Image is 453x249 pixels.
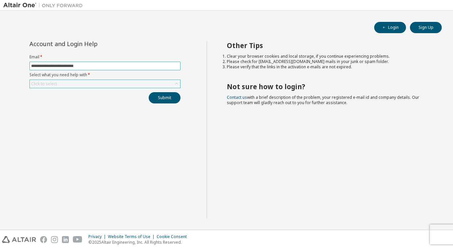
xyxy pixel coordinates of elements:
img: instagram.svg [51,236,58,243]
button: Login [374,22,406,33]
div: Account and Login Help [29,41,150,46]
img: altair_logo.svg [2,236,36,243]
h2: Not sure how to login? [227,82,430,91]
div: Cookie Consent [157,234,191,239]
label: Select what you need help with [29,72,180,78]
button: Submit [149,92,180,103]
h2: Other Tips [227,41,430,50]
li: Clear your browser cookies and local storage, if you continue experiencing problems. [227,54,430,59]
div: Click to select [30,80,180,88]
img: Altair One [3,2,86,9]
img: linkedin.svg [62,236,69,243]
a: Contact us [227,94,247,100]
div: Click to select [31,81,57,87]
li: Please verify that the links in the activation e-mails are not expired. [227,64,430,70]
button: Sign Up [410,22,442,33]
div: Privacy [88,234,108,239]
label: Email [29,54,180,60]
img: youtube.svg [73,236,82,243]
p: © 2025 Altair Engineering, Inc. All Rights Reserved. [88,239,191,245]
div: Website Terms of Use [108,234,157,239]
img: facebook.svg [40,236,47,243]
li: Please check for [EMAIL_ADDRESS][DOMAIN_NAME] mails in your junk or spam folder. [227,59,430,64]
span: with a brief description of the problem, your registered e-mail id and company details. Our suppo... [227,94,419,105]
